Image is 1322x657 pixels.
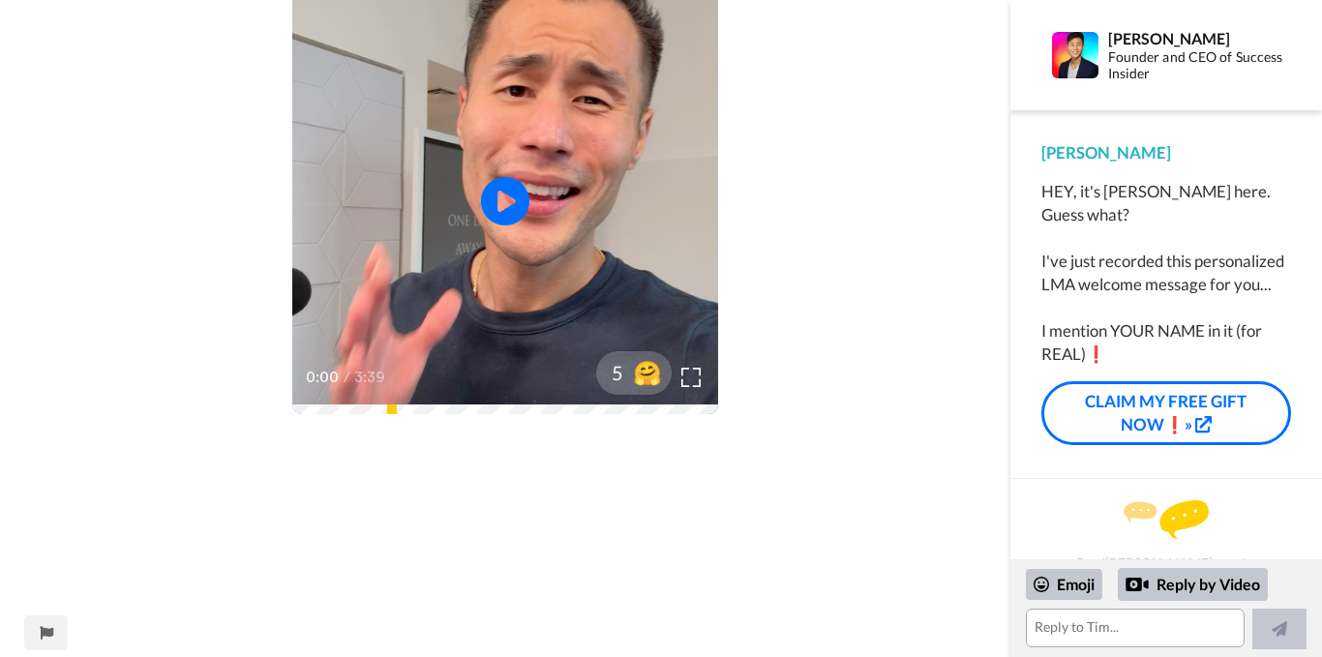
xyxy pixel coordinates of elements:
[596,351,672,395] button: 5🤗
[1118,568,1268,601] div: Reply by Video
[344,366,350,389] span: /
[1026,569,1102,600] div: Emoji
[1041,381,1291,446] a: CLAIM MY FREE GIFT NOW❗»
[1037,513,1296,557] div: Send [PERSON_NAME] a reply.
[1124,500,1209,539] img: message.svg
[623,357,672,388] span: 🤗
[1052,32,1098,78] img: Profile Image
[1108,29,1290,47] div: [PERSON_NAME]
[354,366,388,389] span: 3:39
[306,366,340,389] span: 0:00
[681,368,701,387] img: Full screen
[596,359,623,386] span: 5
[1041,141,1291,164] div: [PERSON_NAME]
[1108,49,1290,82] div: Founder and CEO of Success Insider
[1126,573,1149,596] div: Reply by Video
[1041,180,1291,366] div: HEY, it's [PERSON_NAME] here. Guess what? I've just recorded this personalized LMA welcome messag...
